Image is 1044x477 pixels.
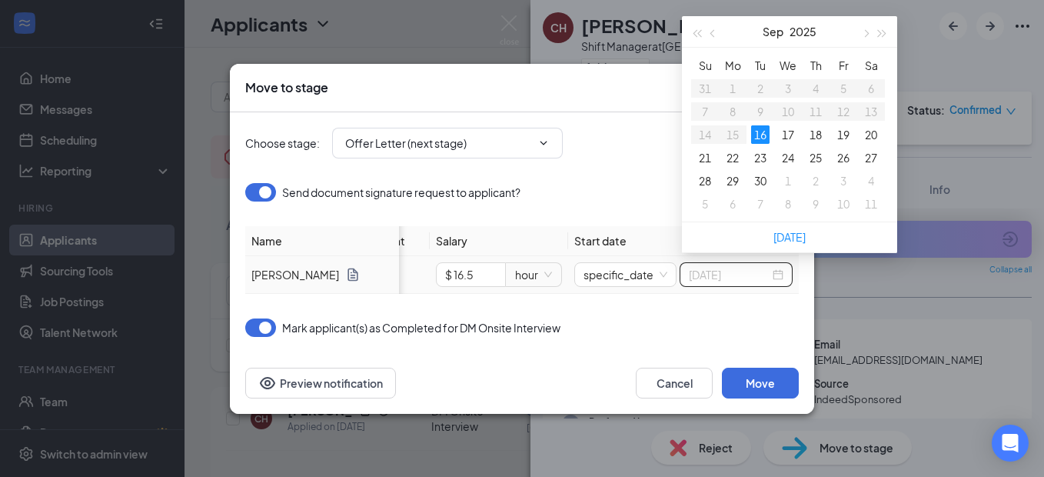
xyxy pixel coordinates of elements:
th: Name [245,226,399,256]
td: 2025-09-23 [746,146,774,169]
div: 16 [751,125,770,144]
span: specific_date [584,263,667,286]
td: 2025-10-03 [830,169,857,192]
th: Su [691,54,719,77]
td: 2025-09-17 [774,123,802,146]
td: 2025-10-08 [774,192,802,215]
td: 2025-10-11 [857,192,885,215]
div: 10 [834,195,853,213]
td: 2025-10-09 [802,192,830,215]
div: 17 [779,125,797,144]
div: 21 [696,148,714,167]
div: 1 [779,172,797,190]
div: 5 [696,195,714,213]
div: 22 [723,148,742,167]
svg: ChevronDown [537,137,550,149]
th: Start date [568,226,799,256]
td: 2025-10-01 [774,169,802,192]
th: Sa [857,54,885,77]
th: Fr [830,54,857,77]
svg: Eye [258,374,277,392]
div: 18 [806,125,825,144]
h3: Move to stage [245,79,328,96]
td: 2025-09-25 [802,146,830,169]
td: 2025-10-07 [746,192,774,215]
td: 2025-09-27 [857,146,885,169]
td: 2025-09-19 [830,123,857,146]
button: Move [722,368,799,399]
td: 2025-10-06 [719,192,746,215]
div: 9 [806,195,825,213]
button: Preview notificationEye [245,368,396,399]
div: 4 [862,172,880,190]
div: 3 [834,172,853,190]
th: Th [802,54,830,77]
div: 28 [696,172,714,190]
th: We [774,54,802,77]
input: Sep 16, 2025 [689,266,770,283]
th: Tu [746,54,774,77]
button: Cancel [636,368,713,399]
div: 27 [862,148,880,167]
td: 2025-09-22 [719,146,746,169]
div: 7 [751,195,770,213]
div: 23 [751,148,770,167]
td: 2025-09-16 [746,123,774,146]
button: Sep [763,16,783,47]
div: 11 [862,195,880,213]
td: 2025-10-10 [830,192,857,215]
span: Send document signature request to applicant? [282,183,520,202]
span: hour [515,263,552,286]
td: 2025-10-04 [857,169,885,192]
div: 6 [723,195,742,213]
div: 19 [834,125,853,144]
th: Mo [719,54,746,77]
button: 2025 [790,16,816,47]
td: 2025-09-20 [857,123,885,146]
span: Choose stage : [245,135,320,152]
td: 2025-09-24 [774,146,802,169]
td: 2025-09-29 [719,169,746,192]
td: 2025-09-30 [746,169,774,192]
div: 8 [779,195,797,213]
div: 25 [806,148,825,167]
a: [DATE] [773,230,806,244]
td: 2025-09-21 [691,146,719,169]
div: 30 [751,172,770,190]
svg: Document [345,267,361,282]
div: Open Intercom Messenger [992,425,1029,462]
div: 2 [806,172,825,190]
td: 2025-09-18 [802,123,830,146]
td: 2025-10-05 [691,192,719,215]
div: 29 [723,172,742,190]
div: 26 [834,148,853,167]
td: 2025-09-28 [691,169,719,192]
th: Salary [430,226,568,256]
div: 24 [779,148,797,167]
div: 20 [862,125,880,144]
span: Mark applicant(s) as Completed for DM Onsite Interview [282,319,560,337]
span: [PERSON_NAME] [251,266,339,283]
td: 2025-10-02 [802,169,830,192]
td: 2025-09-26 [830,146,857,169]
